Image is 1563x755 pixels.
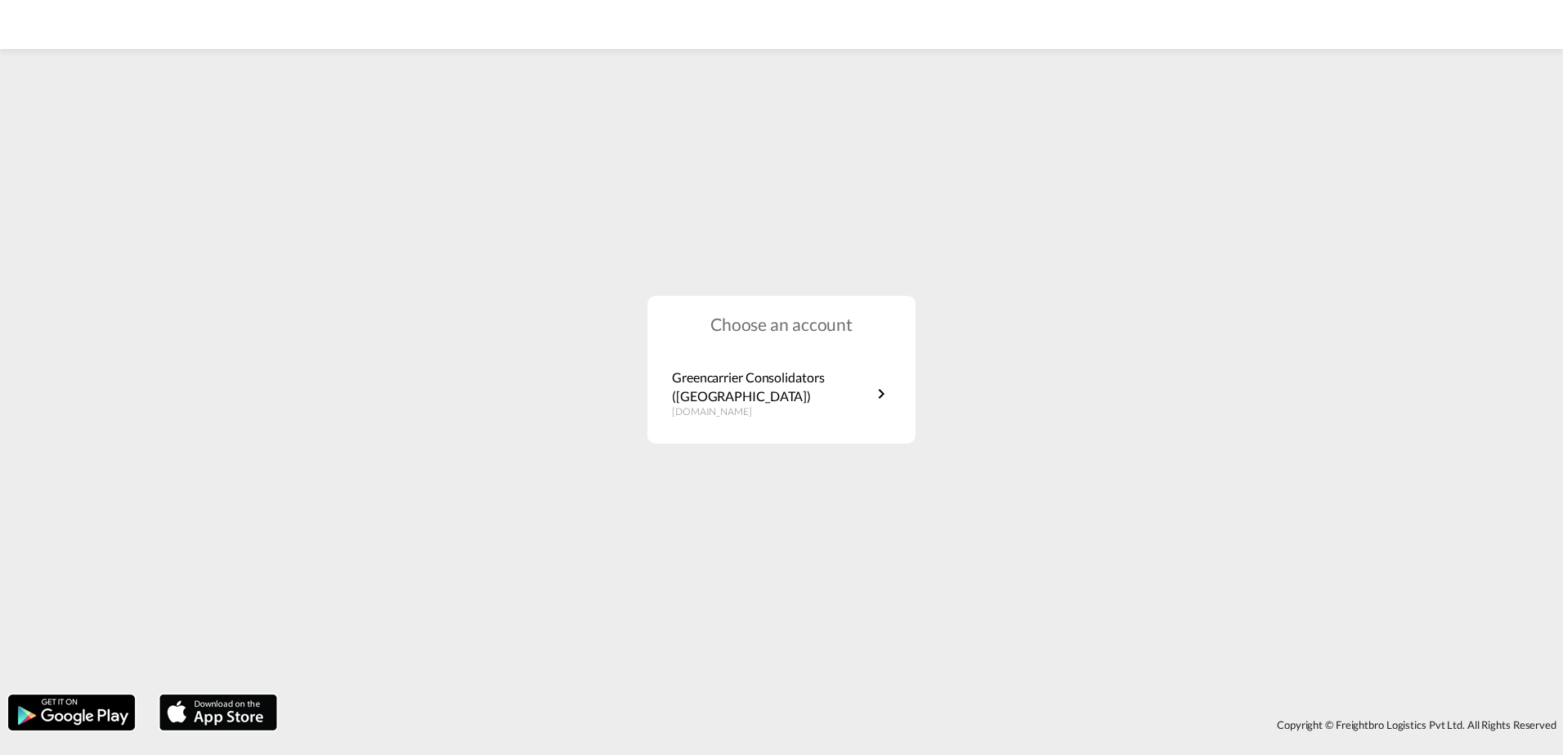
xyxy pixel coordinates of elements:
[158,693,279,732] img: apple.png
[871,384,891,404] md-icon: icon-chevron-right
[647,312,916,336] h1: Choose an account
[672,369,891,419] a: Greencarrier Consolidators ([GEOGRAPHIC_DATA])[DOMAIN_NAME]
[7,693,137,732] img: google.png
[672,405,871,419] p: [DOMAIN_NAME]
[672,369,871,405] p: Greencarrier Consolidators ([GEOGRAPHIC_DATA])
[285,711,1563,739] div: Copyright © Freightbro Logistics Pvt Ltd. All Rights Reserved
